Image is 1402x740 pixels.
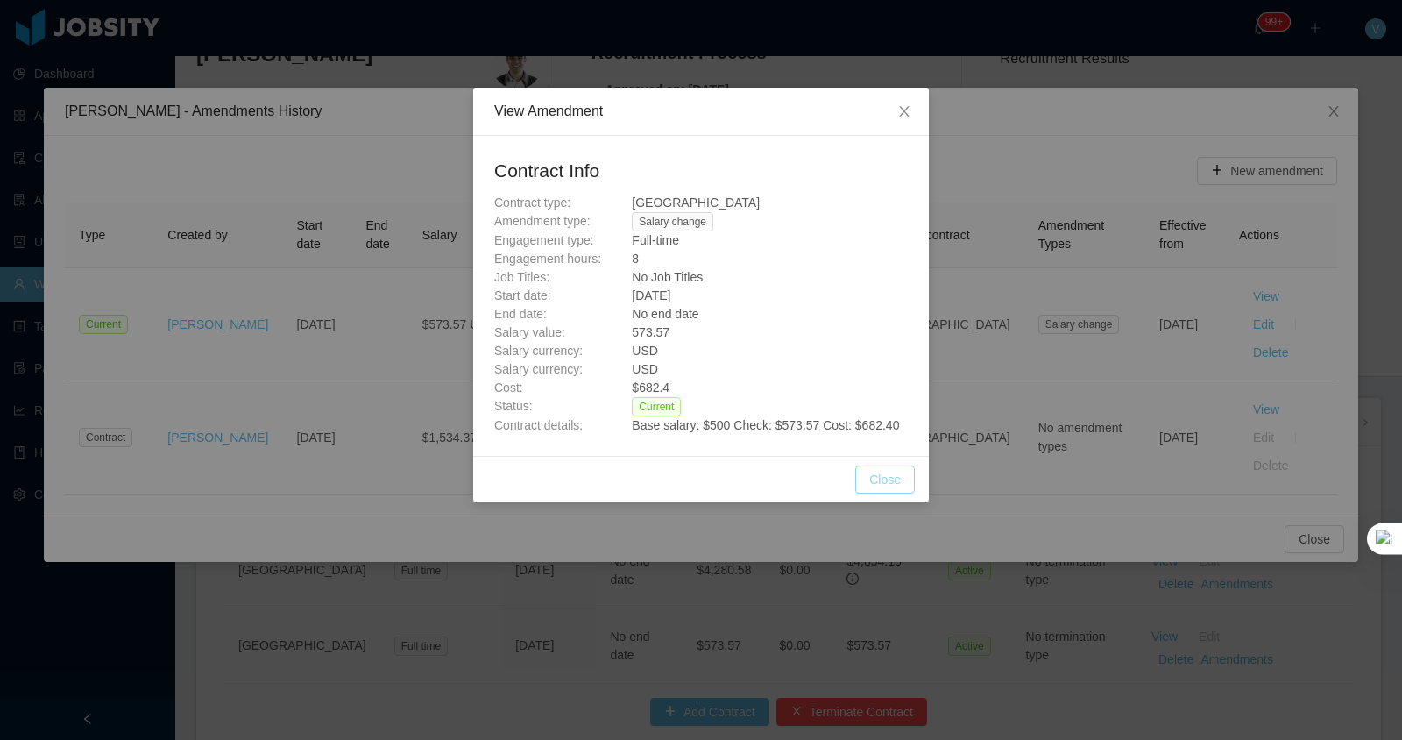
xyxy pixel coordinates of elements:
[897,104,911,118] i: icon: close
[494,157,908,185] h2: Contract Info
[494,362,583,376] span: Salary currency:
[632,381,669,395] span: $ 682.4
[632,196,760,210] span: [GEOGRAPHIC_DATA]
[494,399,533,413] span: Status:
[494,252,601,266] span: Engagement hours:
[494,307,547,321] span: End date:
[632,344,658,358] span: USD
[494,270,549,284] span: Job Titles:
[632,252,639,266] span: 8
[632,418,899,432] span: Base salary: $500 Check: $573.57 Cost: $682.40
[632,270,703,284] span: No Job Titles
[880,88,929,137] button: Close
[494,214,591,228] span: Amendment type:
[494,102,908,121] div: View Amendment
[632,397,681,416] span: Current
[632,212,713,231] span: Salary change
[494,325,565,339] span: Salary value:
[494,288,551,302] span: Start date:
[632,325,669,339] span: 573.57
[855,466,915,494] button: Close
[494,344,583,358] span: Salary currency:
[494,233,594,247] span: Engagement type:
[494,196,570,210] span: Contract type:
[632,288,670,302] span: [DATE]
[494,418,583,432] span: Contract details:
[494,381,523,395] span: Cost:
[632,233,679,247] span: Full-time
[632,307,698,321] span: No end date
[632,362,658,376] span: USD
